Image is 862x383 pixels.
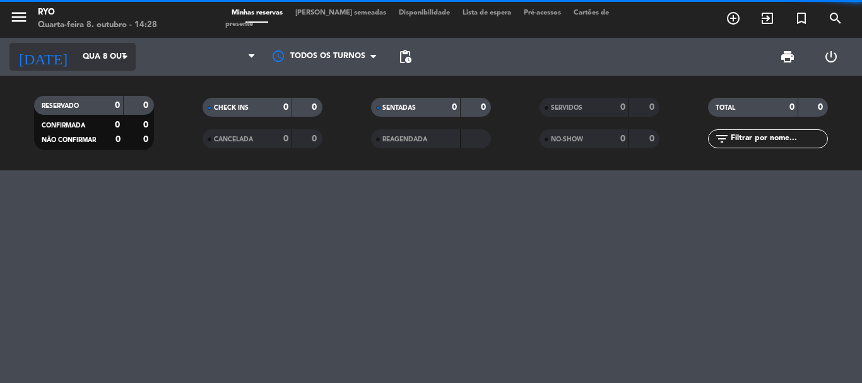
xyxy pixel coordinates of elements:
span: Lista de espera [456,9,517,16]
strong: 0 [312,103,319,112]
i: power_settings_new [824,49,839,64]
span: TOTAL [716,105,735,111]
strong: 0 [283,134,288,143]
strong: 0 [818,103,825,112]
button: menu [9,8,28,31]
span: NO-SHOW [551,136,583,143]
strong: 0 [620,103,625,112]
strong: 0 [115,135,121,144]
strong: 0 [789,103,794,112]
span: print [780,49,795,64]
span: CANCELADA [214,136,253,143]
strong: 0 [649,134,657,143]
span: pending_actions [398,49,413,64]
div: Ryo [38,6,157,19]
span: RESERVADO [42,103,79,109]
i: arrow_drop_down [117,49,133,64]
strong: 0 [143,135,151,144]
div: Quarta-feira 8. outubro - 14:28 [38,19,157,32]
i: add_circle_outline [726,11,741,26]
span: NÃO CONFIRMAR [42,137,96,143]
span: CHECK INS [214,105,249,111]
strong: 0 [143,121,151,129]
span: Pré-acessos [517,9,567,16]
span: REAGENDADA [382,136,427,143]
strong: 0 [312,134,319,143]
strong: 0 [115,121,120,129]
strong: 0 [452,103,457,112]
span: Minhas reservas [225,9,289,16]
strong: 0 [283,103,288,112]
strong: 0 [620,134,625,143]
i: filter_list [714,131,729,146]
i: exit_to_app [760,11,775,26]
span: SERVIDOS [551,105,582,111]
strong: 0 [143,101,151,110]
input: Filtrar por nome... [729,132,827,146]
span: Disponibilidade [393,9,456,16]
i: [DATE] [9,43,76,71]
div: LOG OUT [809,38,853,76]
i: menu [9,8,28,27]
i: turned_in_not [794,11,809,26]
strong: 0 [481,103,488,112]
span: SENTADAS [382,105,416,111]
strong: 0 [115,101,120,110]
i: search [828,11,843,26]
span: [PERSON_NAME] semeadas [289,9,393,16]
strong: 0 [649,103,657,112]
span: Cartões de presente [225,9,609,28]
span: CONFIRMADA [42,122,85,129]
